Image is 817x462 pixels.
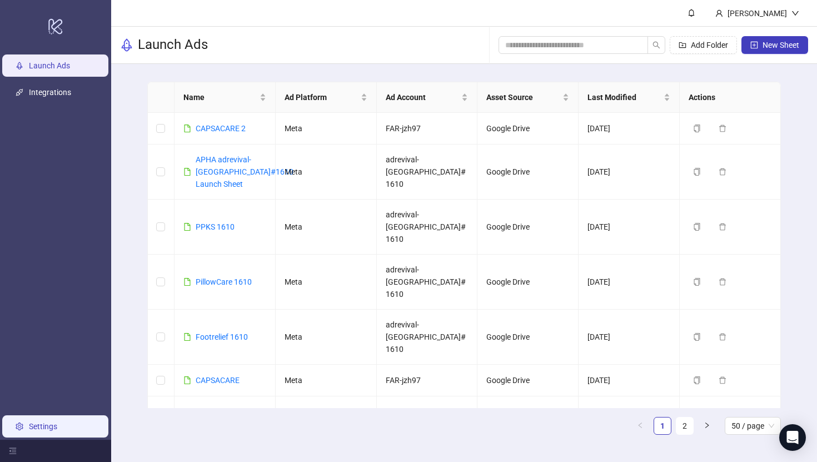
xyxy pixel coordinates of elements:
td: [DATE] [579,113,680,145]
span: search [652,41,660,49]
th: Last Modified [579,82,680,113]
span: delete [719,376,726,384]
td: Google Drive [477,145,579,200]
th: Asset Source [477,82,579,113]
span: New Sheet [763,41,799,49]
td: [DATE] [579,396,680,439]
td: adrevival-[GEOGRAPHIC_DATA]#1610 [377,255,478,310]
td: Meta [276,145,377,200]
a: APHA adrevival-[GEOGRAPHIC_DATA]#1610 Launch Sheet [196,155,293,188]
td: Google Drive [477,113,579,145]
span: copy [693,168,701,176]
span: file [183,278,191,286]
span: down [791,9,799,17]
td: [DATE] [579,365,680,396]
a: 1 [654,418,671,434]
a: Integrations [29,88,71,97]
td: FAR-jzh97 [377,113,478,145]
th: Actions [680,82,781,113]
span: copy [693,223,701,231]
div: Page Size [725,417,781,435]
a: PPKS 1610 [196,222,235,231]
div: Open Intercom Messenger [779,424,806,451]
td: FAR-jzh97 [377,365,478,396]
td: FAR-jzh97 [377,396,478,439]
span: left [637,422,644,429]
td: [DATE] [579,255,680,310]
td: Google Drive [477,200,579,255]
span: copy [693,376,701,384]
span: Add Folder [691,41,728,49]
button: Add Folder [670,36,737,54]
th: Name [175,82,276,113]
span: delete [719,168,726,176]
span: delete [719,333,726,341]
span: file [183,125,191,132]
button: right [698,417,716,435]
span: copy [693,333,701,341]
h3: Launch Ads [138,36,208,54]
td: Meta [276,310,377,365]
td: [DATE] [579,310,680,365]
a: CAPSACARE 2 [196,124,246,133]
span: rocket [120,38,133,52]
span: delete [719,278,726,286]
td: adrevival-[GEOGRAPHIC_DATA]#1610 [377,200,478,255]
span: Ad Account [386,91,460,103]
span: copy [693,125,701,132]
button: left [631,417,649,435]
td: adrevival-[GEOGRAPHIC_DATA]#1610 [377,310,478,365]
th: Ad Account [377,82,478,113]
span: folder-add [679,41,686,49]
td: Google Drive [477,396,579,439]
span: user [715,9,723,17]
td: [DATE] [579,200,680,255]
a: 2 [676,418,693,434]
span: plus-square [750,41,758,49]
div: [PERSON_NAME] [723,7,791,19]
a: PillowCare 1610 [196,277,252,286]
td: Google Drive [477,310,579,365]
span: copy [693,278,701,286]
td: adrevival-[GEOGRAPHIC_DATA]#1610 [377,145,478,200]
td: Meta [276,396,377,439]
td: Google Drive [477,365,579,396]
a: CAPSACARE [196,376,240,385]
a: Settings [29,422,57,431]
li: Previous Page [631,417,649,435]
span: file [183,223,191,231]
li: 2 [676,417,694,435]
span: Ad Platform [285,91,358,103]
th: Ad Platform [276,82,377,113]
td: Meta [276,113,377,145]
button: New Sheet [741,36,808,54]
td: Google Drive [477,255,579,310]
span: right [704,422,710,429]
span: menu-fold [9,447,17,455]
a: CapsaCare - FAR-jzh97 [196,407,256,428]
span: Name [183,91,257,103]
span: 50 / page [731,418,774,434]
span: file [183,333,191,341]
span: Last Modified [587,91,661,103]
a: Footrelief 1610 [196,332,248,341]
span: delete [719,223,726,231]
span: file [183,168,191,176]
td: [DATE] [579,145,680,200]
li: Next Page [698,417,716,435]
a: Launch Ads [29,61,70,70]
td: Meta [276,255,377,310]
li: 1 [654,417,671,435]
td: Meta [276,200,377,255]
td: Meta [276,365,377,396]
span: bell [688,9,695,17]
span: Asset Source [486,91,560,103]
span: file [183,376,191,384]
span: delete [719,125,726,132]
